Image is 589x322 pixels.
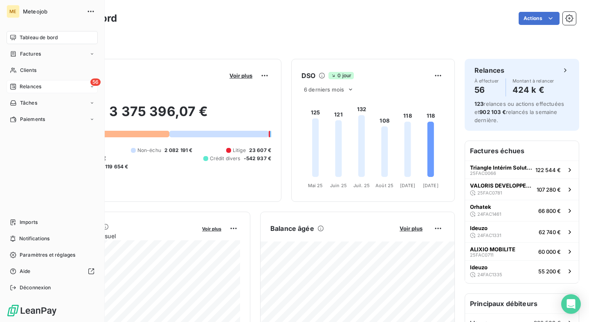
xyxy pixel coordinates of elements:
[539,229,561,235] span: 62 740 €
[474,101,564,123] span: relances ou actions effectuées et relancés la semaine dernière.
[519,12,560,25] button: Actions
[304,86,344,93] span: 6 derniers mois
[23,8,82,15] span: Meteojob
[137,147,161,154] span: Non-échu
[535,167,561,173] span: 122 544 €
[470,182,533,189] span: VALORIS DEVELOPPEMENT
[400,183,416,188] tspan: [DATE]
[249,147,271,154] span: 23 607 €
[479,109,506,115] span: 902 103 €
[474,78,499,83] span: À effectuer
[397,225,425,232] button: Voir plus
[465,294,579,313] h6: Principaux débiteurs
[465,221,579,242] button: Ideuzo24FAC133162 740 €
[470,246,515,253] span: ALIXIO MOBILITE
[538,248,561,255] span: 60 000 €
[227,72,255,79] button: Voir plus
[46,103,271,128] h2: 3 375 396,07 €
[465,260,579,282] button: Ideuzo24FAC133555 200 €
[328,72,354,79] span: 0 jour
[20,116,45,123] span: Paiements
[19,235,49,242] span: Notifications
[400,225,423,232] span: Voir plus
[477,212,501,217] span: 24FAC1461
[90,78,101,86] span: 56
[474,65,504,75] h6: Relances
[353,183,370,188] tspan: Juil. 25
[20,83,41,90] span: Relances
[477,233,501,238] span: 24FAC1331
[301,71,315,80] h6: DSO
[513,83,554,96] h4: 424 k €
[465,200,579,221] button: Orhatek24FAC146166 800 €
[20,268,31,275] span: Aide
[46,232,196,240] span: Chiffre d'affaires mensuel
[229,72,252,79] span: Voir plus
[244,155,272,162] span: -542 937 €
[233,147,246,154] span: Litige
[538,268,561,275] span: 55 200 €
[375,183,393,188] tspan: Août 25
[20,251,75,259] span: Paramètres et réglages
[308,183,323,188] tspan: Mai 25
[513,78,554,83] span: Montant à relancer
[210,155,241,162] span: Crédit divers
[20,99,37,107] span: Tâches
[20,67,36,74] span: Clients
[474,101,483,107] span: 123
[465,141,579,161] h6: Factures échues
[470,171,496,176] span: 25FAC0066
[7,304,57,317] img: Logo LeanPay
[465,161,579,179] button: Triangle Intérim Solution RH25FAC0066122 544 €
[20,219,38,226] span: Imports
[20,284,51,291] span: Déconnexion
[7,265,98,278] a: Aide
[477,272,502,277] span: 24FAC1335
[477,190,502,195] span: 25FAC0781
[470,253,493,257] span: 25FAC0711
[164,147,193,154] span: 2 082 191 €
[470,264,488,271] span: Ideuzo
[7,5,20,18] div: ME
[474,83,499,96] h4: 56
[537,186,561,193] span: 107 280 €
[200,225,224,232] button: Voir plus
[202,226,221,232] span: Voir plus
[20,34,58,41] span: Tableau de bord
[270,224,314,233] h6: Balance âgée
[561,294,581,314] div: Open Intercom Messenger
[470,225,488,231] span: Ideuzo
[423,183,438,188] tspan: [DATE]
[103,163,128,170] span: -119 654 €
[470,164,532,171] span: Triangle Intérim Solution RH
[330,183,347,188] tspan: Juin 25
[538,208,561,214] span: 66 800 €
[465,179,579,200] button: VALORIS DEVELOPPEMENT25FAC0781107 280 €
[470,203,491,210] span: Orhatek
[20,50,41,58] span: Factures
[465,242,579,260] button: ALIXIO MOBILITE25FAC071160 000 €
